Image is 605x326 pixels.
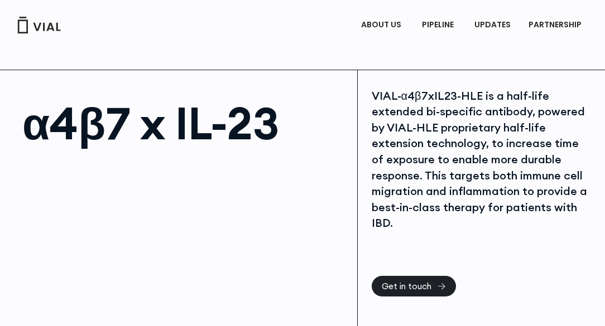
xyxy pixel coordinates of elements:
[413,16,465,35] a: PIPELINEMenu Toggle
[520,16,593,35] a: PARTNERSHIPMenu Toggle
[372,276,456,296] a: Get in touch
[352,16,412,35] a: ABOUT USMenu Toggle
[17,17,61,33] img: Vial Logo
[382,282,431,290] span: Get in touch
[372,88,591,231] div: VIAL-α4β7xIL23-HLE is a half-life extended bi-specific antibody, powered by VIAL-HLE proprietary ...
[22,101,346,145] h1: α4β7 x IL-23
[465,16,519,35] a: UPDATES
